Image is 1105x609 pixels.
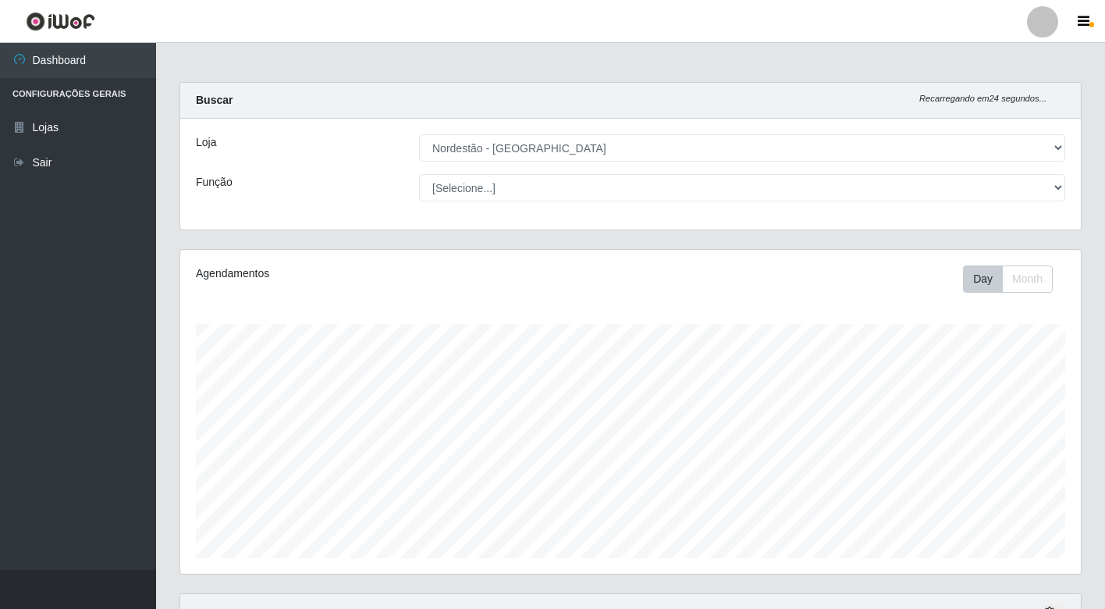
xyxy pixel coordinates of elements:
img: CoreUI Logo [26,12,95,31]
button: Month [1002,265,1053,293]
strong: Buscar [196,94,233,106]
div: First group [963,265,1053,293]
button: Day [963,265,1003,293]
label: Função [196,174,233,191]
label: Loja [196,134,216,151]
i: Recarregando em 24 segundos... [919,94,1046,103]
div: Agendamentos [196,265,545,282]
div: Toolbar with button groups [963,265,1065,293]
